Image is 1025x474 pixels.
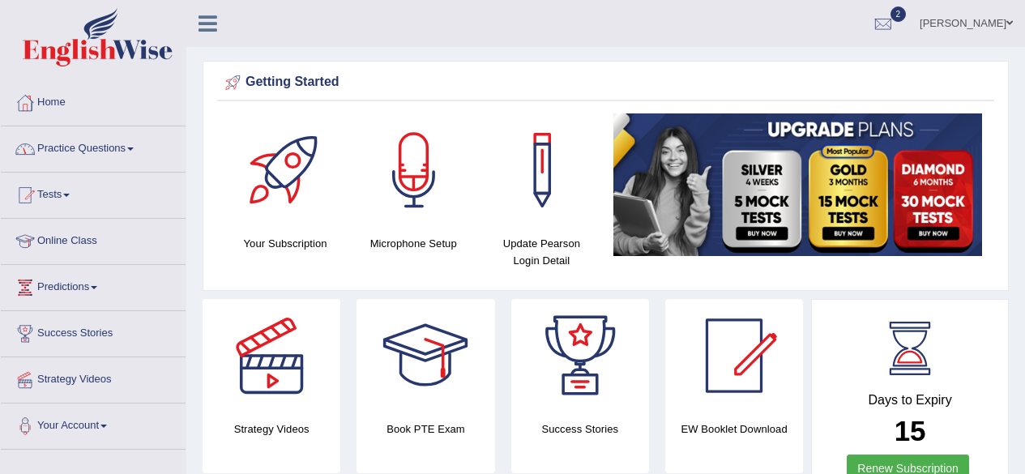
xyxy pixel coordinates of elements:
[830,393,990,408] h4: Days to Expiry
[1,311,186,352] a: Success Stories
[1,80,186,121] a: Home
[1,265,186,305] a: Predictions
[221,70,990,95] div: Getting Started
[357,421,494,438] h4: Book PTE Exam
[613,113,982,256] img: small5.jpg
[895,415,926,446] b: 15
[665,421,803,438] h4: EW Booklet Download
[1,357,186,398] a: Strategy Videos
[485,235,597,269] h4: Update Pearson Login Detail
[511,421,649,438] h4: Success Stories
[357,235,469,252] h4: Microphone Setup
[1,173,186,213] a: Tests
[1,219,186,259] a: Online Class
[1,126,186,167] a: Practice Questions
[229,235,341,252] h4: Your Subscription
[890,6,907,22] span: 2
[1,404,186,444] a: Your Account
[203,421,340,438] h4: Strategy Videos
